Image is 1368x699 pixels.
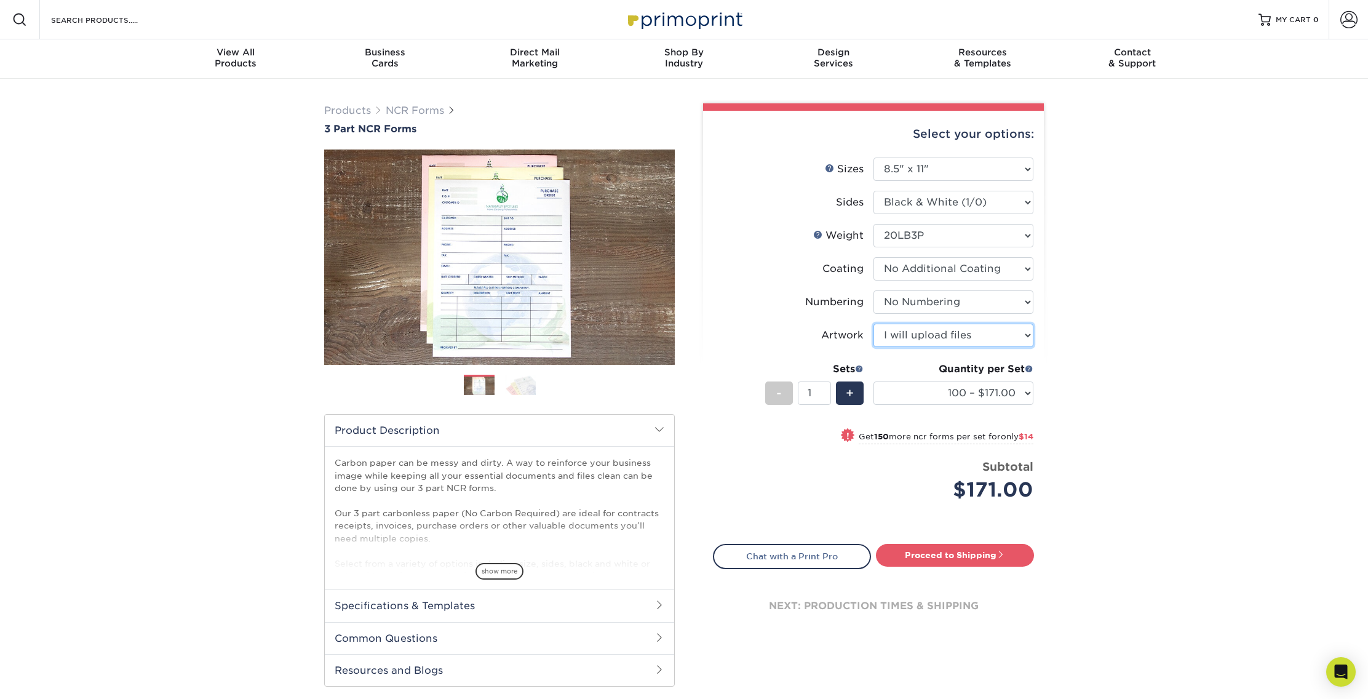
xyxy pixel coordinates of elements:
span: - [776,384,782,402]
div: Industry [610,47,759,69]
a: Contact& Support [1057,39,1207,79]
span: Shop By [610,47,759,58]
span: 0 [1313,15,1319,24]
a: Shop ByIndustry [610,39,759,79]
span: View All [161,47,311,58]
span: only [1001,432,1033,441]
span: Business [311,47,460,58]
div: Coating [822,262,864,276]
a: BusinessCards [311,39,460,79]
span: MY CART [1276,15,1311,25]
div: Open Intercom Messenger [1326,657,1356,687]
a: 3 Part NCR Forms [324,123,675,135]
input: SEARCH PRODUCTS..... [50,12,170,27]
span: 3 Part NCR Forms [324,123,416,135]
a: DesignServices [758,39,908,79]
img: NCR Forms 01 [464,375,495,397]
span: ! [846,429,849,442]
a: NCR Forms [386,105,444,116]
h2: Specifications & Templates [325,589,674,621]
img: 3 Part NCR Forms 01 [324,136,675,378]
div: Sets [765,362,864,377]
div: Numbering [805,295,864,310]
span: Resources [908,47,1057,58]
div: & Templates [908,47,1057,69]
span: Contact [1057,47,1207,58]
div: Sizes [825,162,864,177]
h2: Resources and Blogs [325,654,674,686]
span: + [846,384,854,402]
a: Chat with a Print Pro [713,544,871,569]
a: Proceed to Shipping [876,544,1034,566]
div: Artwork [821,328,864,343]
strong: Subtotal [982,460,1033,473]
a: Products [324,105,371,116]
div: Services [758,47,908,69]
strong: 150 [874,432,889,441]
div: Quantity per Set [873,362,1033,377]
div: & Support [1057,47,1207,69]
div: Weight [813,228,864,243]
div: Sides [836,195,864,210]
img: NCR Forms 02 [505,374,536,396]
img: Primoprint [622,6,746,33]
div: Marketing [460,47,610,69]
a: Resources& Templates [908,39,1057,79]
div: next: production times & shipping [713,569,1034,643]
div: $171.00 [883,475,1033,505]
span: Design [758,47,908,58]
span: show more [475,563,523,580]
div: Select your options: [713,111,1034,158]
h2: Common Questions [325,622,674,654]
small: Get more ncr forms per set for [859,432,1033,444]
div: Cards [311,47,460,69]
div: Products [161,47,311,69]
span: Direct Mail [460,47,610,58]
a: View AllProducts [161,39,311,79]
span: $14 [1019,432,1033,441]
p: Carbon paper can be messy and dirty. A way to reinforce your business image while keeping all you... [335,457,664,607]
h2: Product Description [325,415,674,446]
a: Direct MailMarketing [460,39,610,79]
